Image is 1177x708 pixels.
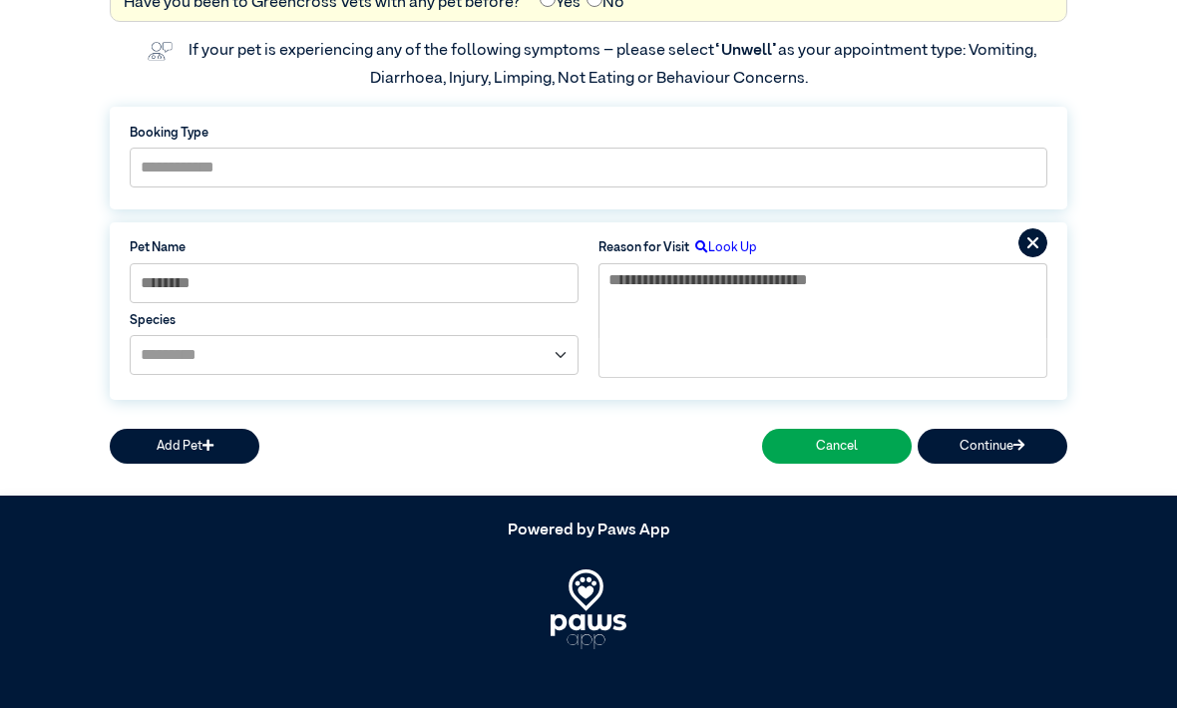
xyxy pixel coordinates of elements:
label: Species [130,311,579,330]
button: Cancel [762,429,912,464]
label: Reason for Visit [598,238,689,257]
button: Add Pet [110,429,259,464]
label: Look Up [689,238,757,257]
img: vet [141,35,179,67]
button: Continue [918,429,1067,464]
label: Booking Type [130,124,1047,143]
label: If your pet is experiencing any of the following symptoms – please select as your appointment typ... [189,43,1039,87]
h5: Powered by Paws App [110,521,1067,539]
img: PawsApp [551,568,627,648]
label: Pet Name [130,238,579,257]
span: “Unwell” [714,43,778,59]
